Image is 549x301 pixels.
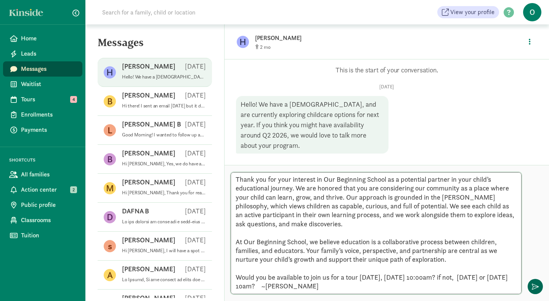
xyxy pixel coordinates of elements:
p: [DATE] [185,91,206,100]
span: Tuition [21,231,76,240]
span: All families [21,170,76,179]
p: [DATE] [236,84,538,90]
span: Action center [21,185,76,194]
p: [PERSON_NAME] [122,91,175,100]
a: Public profile [3,197,82,213]
span: Enrollments [21,110,76,119]
span: Leads [21,49,76,58]
p: Hi [PERSON_NAME], Yes, we do have a spot available for 4 weeks for your [DEMOGRAPHIC_DATA]. Would... [122,161,206,167]
a: Waitlist [3,77,82,92]
p: This is the start of your conversation. [236,66,538,75]
span: Tours [21,95,76,104]
span: View your profile [450,8,494,17]
p: Hi [PERSON_NAME], I will have a spot for [PERSON_NAME] on [DATE] in our Preschool Program. [122,248,206,254]
figure: s [104,240,116,252]
a: Enrollments [3,107,82,122]
p: Hello! We have a [DEMOGRAPHIC_DATA], and are currently exploring childcare options for next year.... [122,74,206,80]
figure: B [104,95,116,107]
a: View your profile [437,6,499,18]
span: Classrooms [21,216,76,225]
p: Lo Ipsumd, Si ame consect ad elits doe t inci-utla etdol mag aliq en adm Veniam Quisnos exer ull ... [122,277,206,283]
p: [PERSON_NAME] [122,62,175,71]
p: [PERSON_NAME] [122,149,175,158]
span: O [523,3,541,21]
p: [PERSON_NAME] B [122,120,181,129]
a: Tours 4 [3,92,82,107]
a: Home [3,31,82,46]
p: [PERSON_NAME] [122,178,175,187]
p: [PERSON_NAME] [255,33,495,43]
input: Search for a family, child or location [98,5,311,20]
p: Good Morning! I wanted to follow up as we received your waitlist application. I will also email y... [122,132,206,138]
figure: D [104,211,116,223]
span: Payments [21,125,76,134]
h5: Messages [85,37,224,55]
figure: H [104,66,116,78]
p: Lo ips dolorsi am conse adi e sedd-eius tempo inc utla et dol Magnaa Enimadm veni qui nostru ex u... [122,219,206,225]
span: 4 [70,96,77,103]
p: [PERSON_NAME] [122,264,175,274]
a: Action center 2 [3,182,82,197]
figure: B [104,153,116,165]
div: Hello! We have a [DEMOGRAPHIC_DATA], and are currently exploring childcare options for next year.... [236,96,388,154]
a: Payments [3,122,82,138]
span: Waitlist [21,80,76,89]
p: [PERSON_NAME] [122,235,175,245]
figure: H [237,36,249,48]
span: 2 [70,186,77,193]
p: [DATE] [185,235,206,245]
a: Messages [3,61,82,77]
span: 2 [260,44,271,50]
p: [DATE] [185,149,206,158]
figure: A [104,269,116,281]
p: [DATE] [185,207,206,216]
p: [DATE] [185,178,206,187]
p: Hi there! I sent an email [DATE] but it dawned on me that all of our communications have been thr... [122,103,206,109]
span: Home [21,34,76,43]
a: Leads [3,46,82,61]
a: All families [3,167,82,182]
p: DAFNA B [122,207,149,216]
p: [DATE] [185,62,206,71]
p: [DATE] [185,264,206,274]
figure: M [104,182,116,194]
a: Tuition [3,228,82,243]
p: [DATE] [185,120,206,129]
a: Classrooms [3,213,82,228]
span: Messages [21,64,76,74]
span: Public profile [21,200,76,210]
figure: L [104,124,116,136]
p: Hi [PERSON_NAME], Thank you for reaching out. Do you have time later [DATE] to talk more on the p... [122,190,206,196]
